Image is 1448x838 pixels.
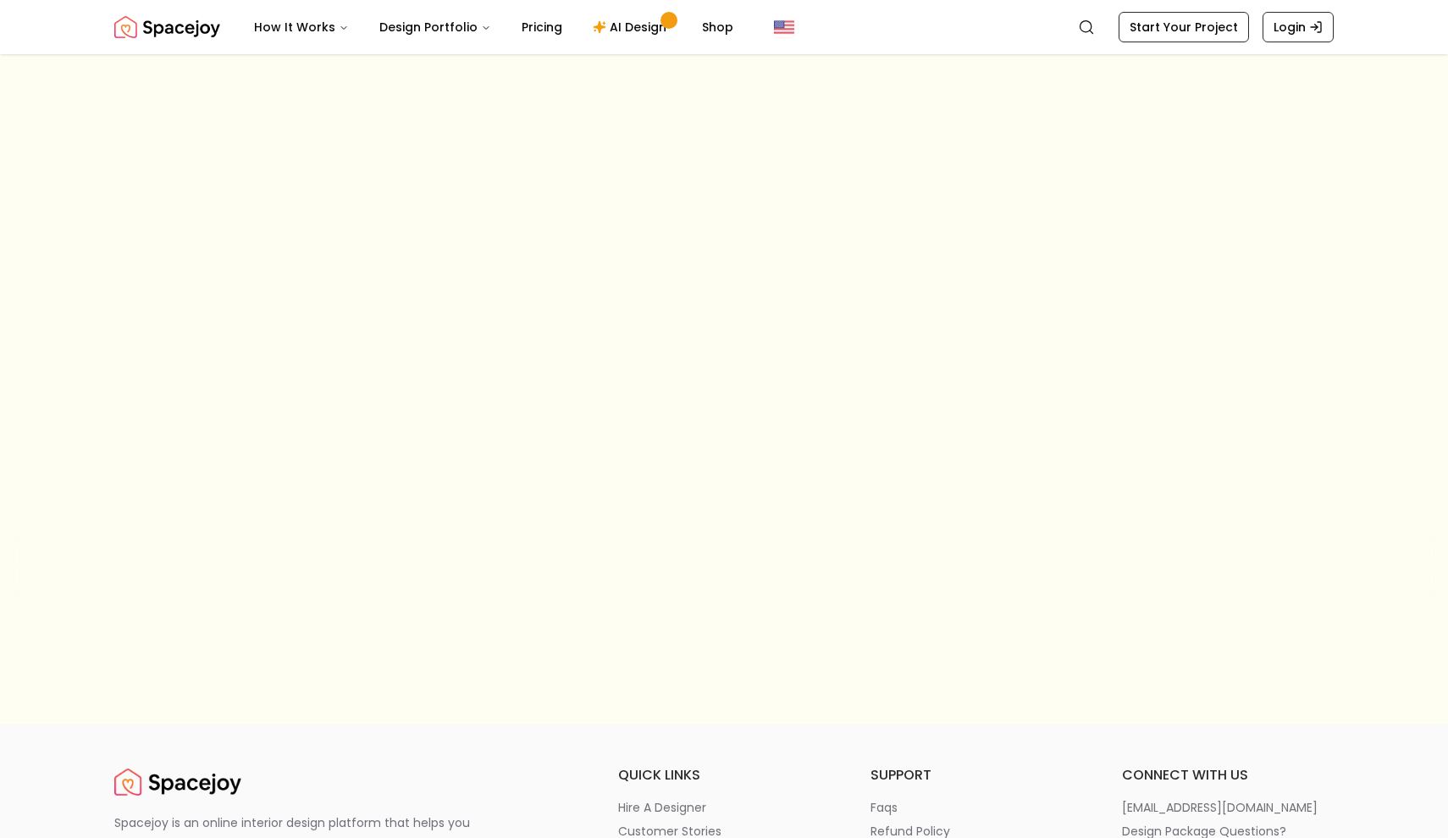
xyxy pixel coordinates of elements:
[114,765,241,799] img: Spacejoy Logo
[114,765,241,799] a: Spacejoy
[114,10,220,44] a: Spacejoy
[618,799,830,816] a: hire a designer
[870,799,898,816] p: faqs
[1119,12,1249,42] a: Start Your Project
[688,10,747,44] a: Shop
[618,799,706,816] p: hire a designer
[114,10,220,44] img: Spacejoy Logo
[240,10,747,44] nav: Main
[1122,799,1318,816] p: [EMAIL_ADDRESS][DOMAIN_NAME]
[366,10,505,44] button: Design Portfolio
[870,799,1082,816] a: faqs
[1122,765,1334,785] h6: connect with us
[870,765,1082,785] h6: support
[1263,12,1334,42] a: Login
[508,10,576,44] a: Pricing
[579,10,685,44] a: AI Design
[1122,799,1334,816] a: [EMAIL_ADDRESS][DOMAIN_NAME]
[240,10,362,44] button: How It Works
[774,17,794,37] img: United States
[618,765,830,785] h6: quick links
